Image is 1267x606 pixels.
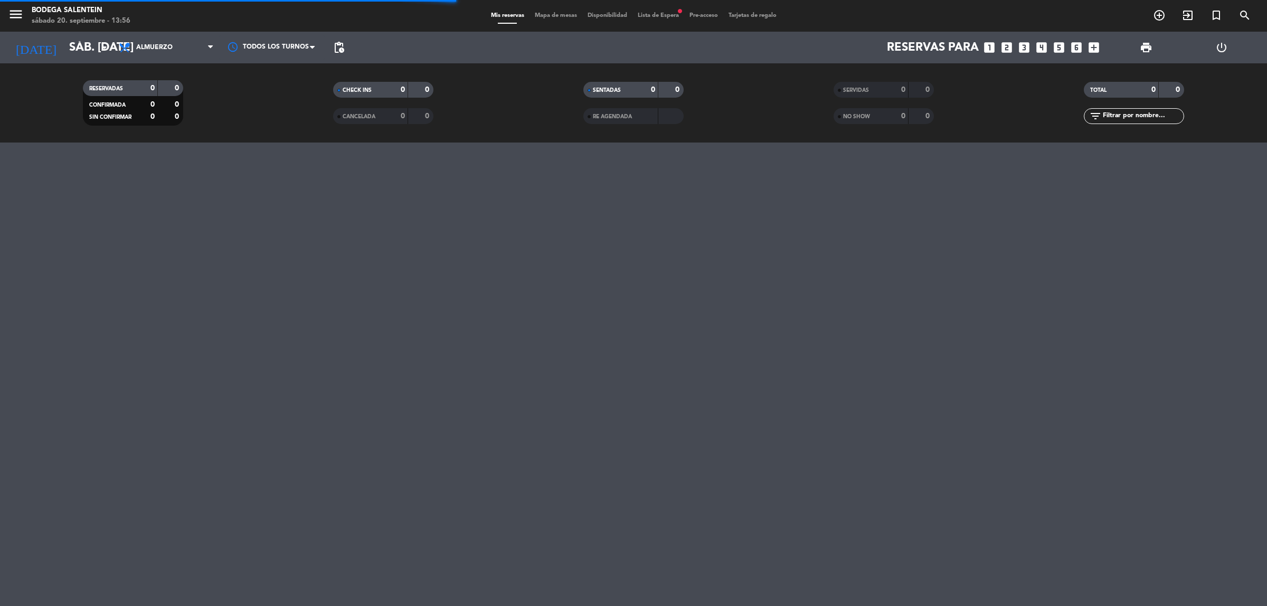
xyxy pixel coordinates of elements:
button: menu [8,6,24,26]
span: SENTADAS [593,88,621,93]
i: menu [8,6,24,22]
span: Reservas para [887,41,979,54]
span: CANCELADA [343,114,375,119]
span: print [1140,41,1152,54]
i: looks_3 [1017,41,1031,54]
i: turned_in_not [1210,9,1223,22]
strong: 0 [175,84,181,92]
i: arrow_drop_down [98,41,111,54]
strong: 0 [901,86,905,93]
span: RESERVADAS [89,86,123,91]
i: looks_one [982,41,996,54]
input: Filtrar por nombre... [1102,110,1184,122]
strong: 0 [175,101,181,108]
strong: 0 [925,112,932,120]
span: Pre-acceso [684,13,723,18]
i: exit_to_app [1181,9,1194,22]
i: add_box [1087,41,1101,54]
strong: 0 [651,86,655,93]
span: Almuerzo [136,44,173,51]
span: Mis reservas [486,13,530,18]
span: CONFIRMADA [89,102,126,108]
i: search [1238,9,1251,22]
div: LOG OUT [1184,32,1259,63]
span: TOTAL [1090,88,1107,93]
span: NO SHOW [843,114,870,119]
span: Mapa de mesas [530,13,582,18]
i: filter_list [1089,110,1102,122]
i: add_circle_outline [1153,9,1166,22]
i: power_settings_new [1215,41,1228,54]
i: looks_5 [1052,41,1066,54]
strong: 0 [150,84,155,92]
strong: 0 [150,113,155,120]
span: Lista de Espera [632,13,684,18]
i: looks_6 [1070,41,1083,54]
strong: 0 [1176,86,1182,93]
span: pending_actions [333,41,345,54]
span: SIN CONFIRMAR [89,115,131,120]
strong: 0 [401,86,405,93]
i: looks_4 [1035,41,1048,54]
span: Disponibilidad [582,13,632,18]
strong: 0 [675,86,682,93]
strong: 0 [401,112,405,120]
span: fiber_manual_record [677,8,683,14]
span: CHECK INS [343,88,372,93]
strong: 0 [425,86,431,93]
span: Tarjetas de regalo [723,13,782,18]
i: looks_two [1000,41,1014,54]
strong: 0 [175,113,181,120]
div: sábado 20. septiembre - 13:56 [32,16,130,26]
span: SERVIDAS [843,88,869,93]
strong: 0 [425,112,431,120]
div: Bodega Salentein [32,5,130,16]
i: [DATE] [8,36,64,59]
span: RE AGENDADA [593,114,632,119]
strong: 0 [150,101,155,108]
strong: 0 [925,86,932,93]
strong: 0 [901,112,905,120]
strong: 0 [1151,86,1156,93]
